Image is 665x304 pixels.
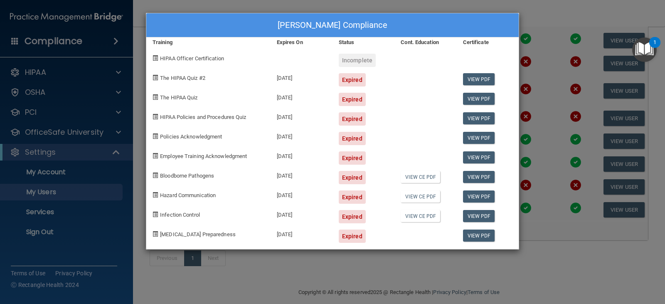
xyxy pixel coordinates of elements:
a: View PDF [463,210,495,222]
span: Policies Acknowledgment [160,133,222,140]
span: HIPAA Policies and Procedures Quiz [160,114,246,120]
div: [DATE] [271,87,332,106]
a: View PDF [463,112,495,124]
div: [DATE] [271,184,332,204]
div: 1 [653,42,656,53]
div: Cont. Education [394,37,456,47]
span: The HIPAA Quiz #2 [160,75,205,81]
span: Employee Training Acknowledgment [160,153,247,159]
div: Certificate [457,37,519,47]
a: View PDF [463,230,495,242]
div: Expired [339,93,366,106]
div: Expired [339,112,366,126]
div: [PERSON_NAME] Compliance [146,13,519,37]
div: Expires On [271,37,332,47]
a: View PDF [463,73,495,85]
div: [DATE] [271,145,332,165]
a: View CE PDF [401,190,440,203]
div: Expired [339,190,366,204]
div: Expired [339,132,366,145]
iframe: Drift Widget Chat Controller [521,249,655,282]
div: [DATE] [271,204,332,223]
button: Open Resource Center, 1 new notification [632,37,657,62]
a: View CE PDF [401,210,440,222]
div: Expired [339,73,366,87]
div: Training [146,37,271,47]
div: Status [332,37,394,47]
span: Infection Control [160,212,200,218]
div: Expired [339,151,366,165]
a: View PDF [463,171,495,183]
div: [DATE] [271,106,332,126]
a: View PDF [463,151,495,163]
a: View CE PDF [401,171,440,183]
div: [DATE] [271,126,332,145]
div: Incomplete [339,54,376,67]
span: [MEDICAL_DATA] Preparedness [160,231,236,237]
div: Expired [339,230,366,243]
span: HIPAA Officer Certification [160,55,224,62]
div: Expired [339,210,366,223]
div: [DATE] [271,223,332,243]
div: Expired [339,171,366,184]
span: The HIPAA Quiz [160,94,197,101]
span: Bloodborne Pathogens [160,173,214,179]
a: View PDF [463,93,495,105]
div: [DATE] [271,165,332,184]
span: Hazard Communication [160,192,216,198]
div: [DATE] [271,67,332,87]
a: View PDF [463,190,495,203]
a: View PDF [463,132,495,144]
